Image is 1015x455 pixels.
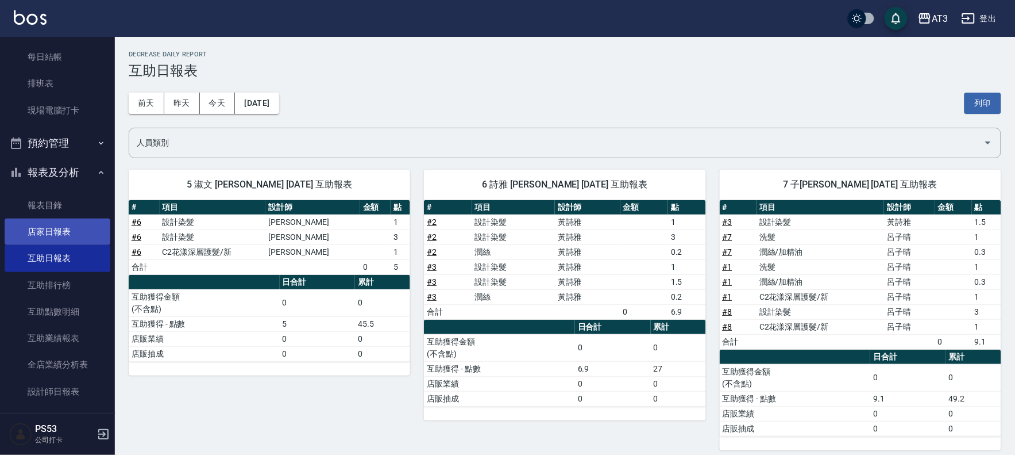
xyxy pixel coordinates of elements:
a: 報表目錄 [5,192,110,219]
img: Logo [14,10,47,25]
td: 互助獲得 - 點數 [720,391,871,406]
td: 0 [651,334,706,361]
td: 6.9 [575,361,651,376]
a: #2 [427,217,437,227]
th: 項目 [757,200,884,215]
td: 0.2 [668,289,706,304]
h3: 互助日報表 [129,63,1001,79]
td: 黃詩雅 [555,230,620,244]
a: #3 [723,217,732,227]
button: 預約管理 [5,128,110,158]
td: 45.5 [355,316,410,331]
table: a dense table [129,275,410,362]
td: 0 [870,421,946,436]
input: 人員名稱 [134,133,979,153]
td: 黃詩雅 [555,259,620,274]
td: 潤絲 [472,244,555,259]
td: 0 [946,421,1001,436]
td: 1 [391,244,410,259]
th: # [424,200,472,215]
td: 0 [280,331,356,346]
td: 合計 [720,334,757,349]
a: #3 [427,292,437,301]
th: # [720,200,757,215]
button: 今天 [200,93,236,114]
td: 呂子晴 [884,289,935,304]
td: 呂子晴 [884,304,935,319]
th: 項目 [160,200,266,215]
td: 店販抽成 [129,346,280,361]
a: 全店業績分析表 [5,351,110,378]
th: 累計 [651,320,706,335]
th: 金額 [620,200,668,215]
td: [PERSON_NAME] [265,244,360,259]
td: 店販業績 [424,376,575,391]
td: 9.1 [972,334,1001,349]
td: 0.2 [668,244,706,259]
th: # [129,200,160,215]
td: 黃詩雅 [555,274,620,289]
td: 呂子晴 [884,259,935,274]
a: 互助點數明細 [5,299,110,325]
th: 設計師 [555,200,620,215]
td: 1.5 [668,274,706,289]
td: 0 [355,346,410,361]
td: 1 [668,259,706,274]
button: save [885,7,908,30]
td: 0.3 [972,244,1001,259]
a: #2 [427,247,437,257]
td: 0 [651,391,706,406]
td: 3 [668,230,706,244]
table: a dense table [720,350,1001,437]
td: 0 [651,376,706,391]
th: 日合計 [280,275,356,290]
a: 每日結帳 [5,44,110,70]
td: 49.2 [946,391,1001,406]
a: #1 [723,292,732,301]
td: 呂子晴 [884,244,935,259]
th: 日合計 [575,320,651,335]
a: 排班表 [5,70,110,97]
td: 1 [972,259,1001,274]
th: 累計 [946,350,1001,365]
button: 昨天 [164,93,200,114]
td: 1 [391,215,410,230]
th: 點 [391,200,410,215]
td: 互助獲得 - 點數 [129,316,280,331]
h5: PS53 [35,423,94,435]
span: 6 詩雅 [PERSON_NAME] [DATE] 互助報表 [438,179,692,190]
td: 9.1 [870,391,946,406]
button: [DATE] [235,93,279,114]
td: C2花漾深層護髮/新 [160,244,266,259]
td: 0 [280,289,356,316]
a: 互助業績報表 [5,325,110,351]
button: 前天 [129,93,164,114]
a: 互助排行榜 [5,272,110,299]
td: 5 [391,259,410,274]
a: #6 [132,232,141,242]
button: 列印 [964,93,1001,114]
h2: Decrease Daily Report [129,51,1001,58]
a: #3 [427,277,437,286]
a: #1 [723,277,732,286]
td: C2花漾深層護髮/新 [757,289,884,304]
a: #7 [723,232,732,242]
table: a dense table [424,320,705,407]
th: 設計師 [265,200,360,215]
td: 店販抽成 [424,391,575,406]
td: 1 [972,319,1001,334]
td: 0 [620,304,668,319]
td: [PERSON_NAME] [265,215,360,230]
td: 潤絲/加精油 [757,244,884,259]
a: #7 [723,247,732,257]
td: 3 [391,230,410,244]
td: 潤絲/加精油 [757,274,884,289]
td: 店販抽成 [720,421,871,436]
td: 互助獲得金額 (不含點) [129,289,280,316]
td: 0 [575,376,651,391]
table: a dense table [129,200,410,275]
td: 0 [946,364,1001,391]
th: 累計 [355,275,410,290]
td: 1 [972,289,1001,304]
th: 日合計 [870,350,946,365]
